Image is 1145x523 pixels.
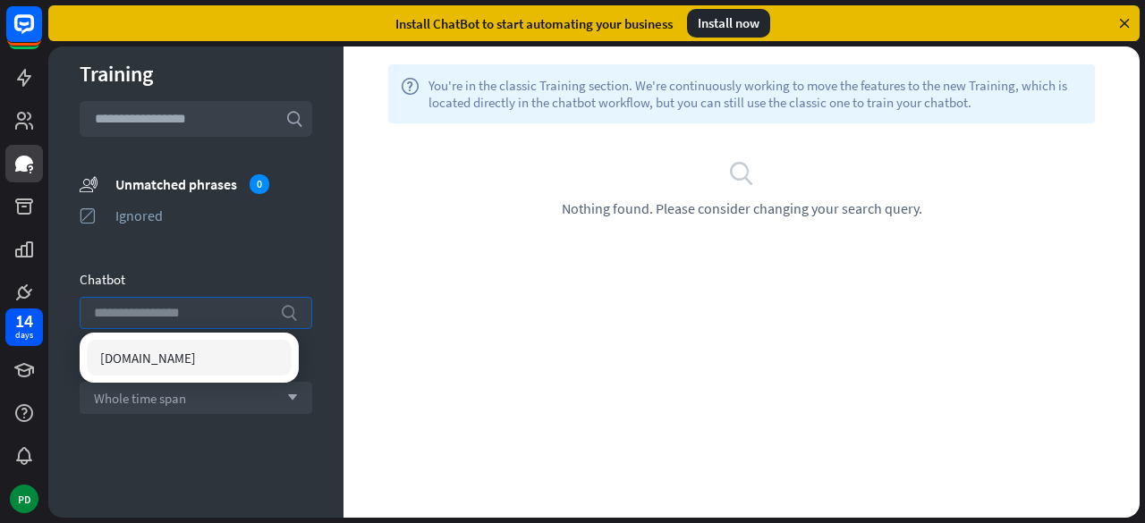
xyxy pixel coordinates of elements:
[5,308,43,346] a: 14 days
[280,304,298,322] i: search
[395,15,673,32] div: Install ChatBot to start automating your business
[285,110,303,128] i: search
[15,313,33,329] div: 14
[562,199,922,217] span: Nothing found. Please consider changing your search query.
[687,9,770,38] div: Install now
[14,7,68,61] button: Open LiveChat chat widget
[728,159,755,186] i: search
[80,174,98,193] i: unmatched_phrases
[80,207,98,224] i: ignored
[401,77,420,111] i: help
[10,485,38,513] div: PD
[115,174,312,194] div: Unmatched phrases
[115,207,312,224] div: Ignored
[278,392,298,403] i: arrow_down
[15,329,33,342] div: days
[94,390,186,407] span: Whole time span
[80,60,312,88] div: Training
[428,77,1082,111] span: You're in the classic Training section. We're continuously working to move the features to the ne...
[80,271,312,288] div: Chatbot
[100,350,196,367] span: [DOMAIN_NAME]
[250,174,269,194] div: 0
